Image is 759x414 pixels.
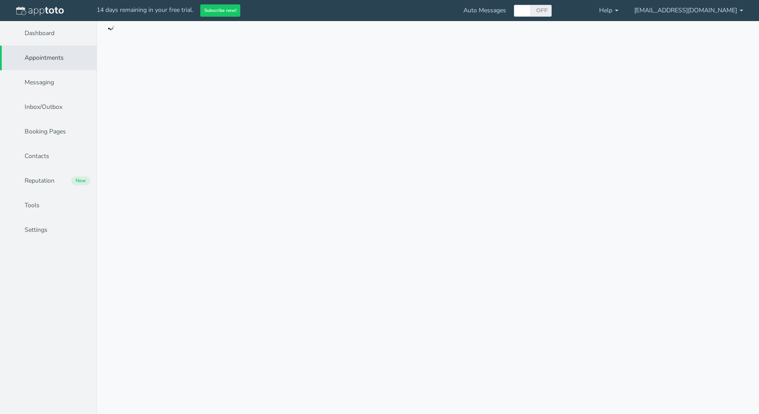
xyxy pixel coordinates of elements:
[25,78,54,87] span: Messaging
[16,7,64,15] img: logo-apptoto--white.svg
[71,176,90,185] div: New
[25,54,64,62] span: Appointments
[97,6,193,14] span: 14 days remaining in your free trial.
[25,152,49,161] span: Contacts
[25,29,54,38] span: Dashboard
[25,103,62,112] span: Inbox/Outbox
[463,6,506,15] span: Auto Messages
[25,201,40,210] span: Tools
[536,7,548,14] label: OFF
[25,127,66,136] span: Booking Pages
[200,4,240,17] button: Subscribe now!
[25,176,54,185] span: Reputation
[25,226,47,234] span: Settings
